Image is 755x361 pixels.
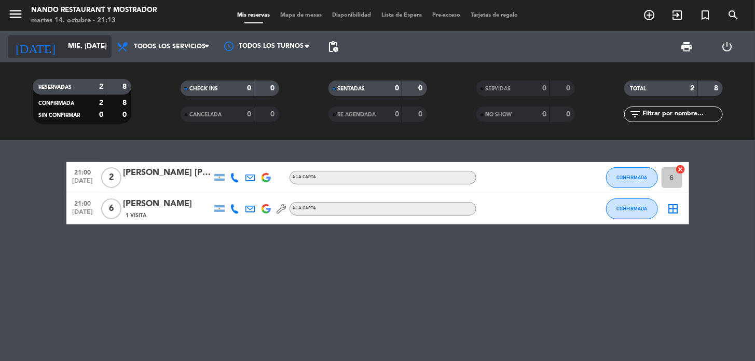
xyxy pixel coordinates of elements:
[99,99,103,106] strong: 2
[566,111,572,118] strong: 0
[190,112,222,117] span: CANCELADA
[606,198,658,219] button: CONFIRMADA
[8,35,63,58] i: [DATE]
[714,85,720,92] strong: 8
[327,41,339,53] span: pending_actions
[70,178,96,190] span: [DATE]
[616,175,647,180] span: CONFIRMADA
[123,166,212,180] div: [PERSON_NAME] [PERSON_NAME]
[707,31,747,62] div: LOG OUT
[126,211,147,220] span: 1 Visita
[293,175,317,179] span: A LA CARTA
[122,111,129,118] strong: 0
[39,101,75,106] span: CONFIRMADA
[190,86,218,91] span: CHECK INS
[338,86,365,91] span: SENTADAS
[486,86,511,91] span: SERVIDAS
[99,83,103,90] strong: 2
[327,12,376,18] span: Disponibilidad
[70,166,96,178] span: 21:00
[427,12,465,18] span: Pre-acceso
[247,85,251,92] strong: 0
[643,9,655,21] i: add_circle_outline
[97,41,109,53] i: arrow_drop_down
[338,112,376,117] span: RE AGENDADA
[699,9,711,21] i: turned_in_not
[566,85,572,92] strong: 0
[101,167,121,188] span: 2
[122,99,129,106] strong: 8
[616,206,647,211] span: CONFIRMADA
[70,209,96,221] span: [DATE]
[721,41,733,53] i: power_settings_new
[543,85,547,92] strong: 0
[606,167,658,188] button: CONFIRMADA
[232,12,275,18] span: Mis reservas
[39,113,80,118] span: SIN CONFIRMAR
[676,164,686,175] i: cancel
[395,85,399,92] strong: 0
[275,12,327,18] span: Mapa de mesas
[418,111,424,118] strong: 0
[31,16,157,26] div: martes 14. octubre - 21:13
[247,111,251,118] strong: 0
[691,85,695,92] strong: 2
[629,108,642,121] i: filter_list
[465,12,523,18] span: Tarjetas de regalo
[376,12,427,18] span: Lista de Espera
[667,203,680,215] i: border_all
[8,6,23,22] i: menu
[418,85,424,92] strong: 0
[101,198,121,219] span: 6
[270,85,277,92] strong: 0
[70,197,96,209] span: 21:00
[293,206,317,210] span: A LA CARTA
[642,109,722,120] input: Filtrar por nombre...
[486,112,512,117] span: NO SHOW
[134,43,205,50] span: Todos los servicios
[680,41,693,53] span: print
[630,86,647,91] span: TOTAL
[727,9,739,21] i: search
[123,197,212,211] div: [PERSON_NAME]
[671,9,683,21] i: exit_to_app
[395,111,399,118] strong: 0
[262,204,271,213] img: google-logo.png
[122,83,129,90] strong: 8
[99,111,103,118] strong: 0
[39,85,72,90] span: RESERVADAS
[543,111,547,118] strong: 0
[262,173,271,182] img: google-logo.png
[270,111,277,118] strong: 0
[8,6,23,25] button: menu
[31,5,157,16] div: Nando Restaurant y Mostrador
